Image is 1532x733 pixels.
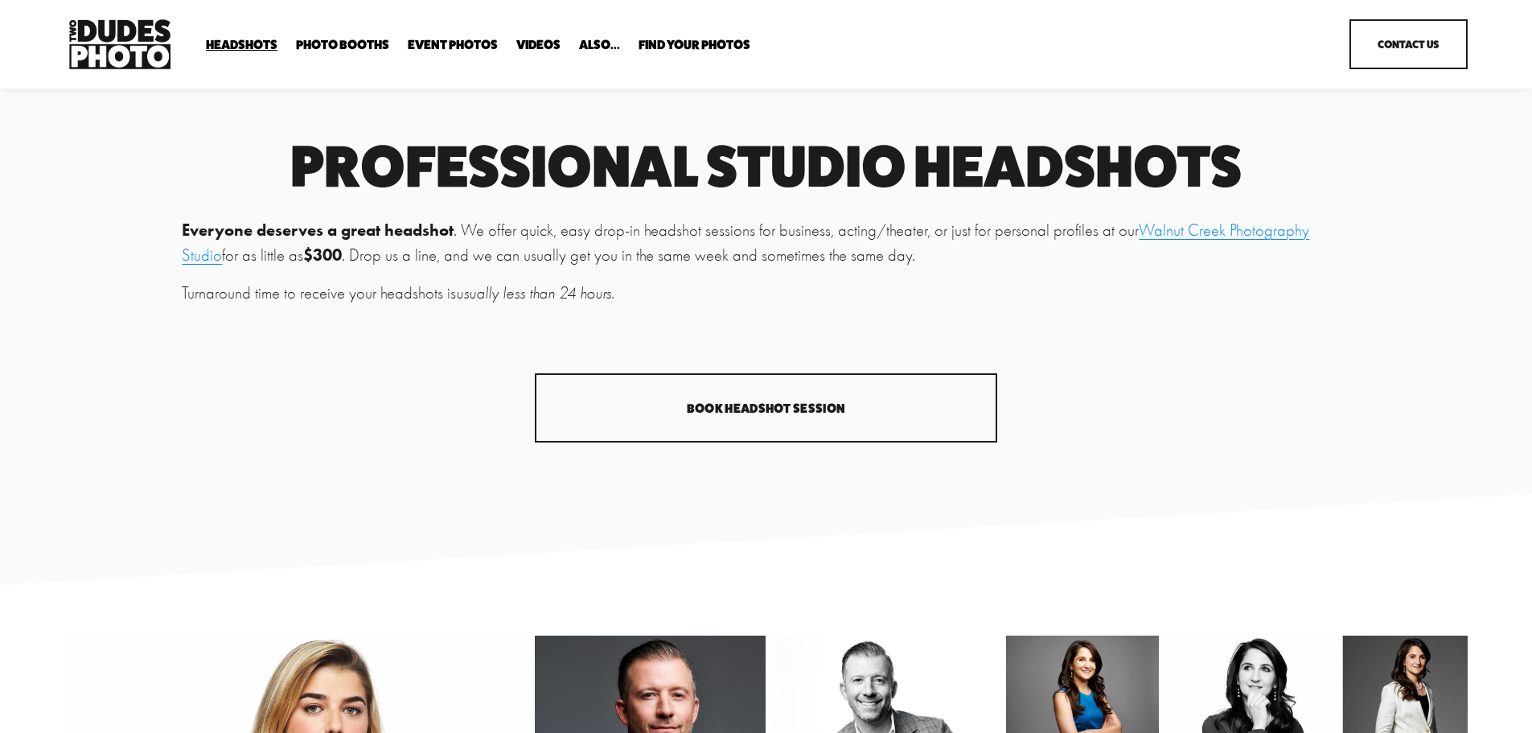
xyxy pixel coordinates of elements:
a: Book Headshot Session [535,373,996,443]
p: . We offer quick, easy drop-in headshot sessions for business, acting/theater, or just for person... [182,218,1349,268]
a: folder dropdown [639,38,750,53]
a: Walnut Creek Photography Studio [182,220,1309,265]
a: folder dropdown [206,38,277,53]
a: folder dropdown [579,38,620,53]
span: Find Your Photos [639,39,750,51]
a: Videos [516,38,561,53]
a: folder dropdown [296,38,389,53]
h1: Professional Studio Headshots [182,139,1349,192]
img: Two Dudes Photo | Headshots, Portraits &amp; Photo Booths [64,15,175,73]
strong: $300 [303,245,342,265]
a: Contact Us [1349,19,1468,69]
em: usually less than 24 hours [456,283,611,303]
a: Event Photos [408,38,498,53]
span: Headshots [206,39,277,51]
p: Turnaround time to receive your headshots is . [182,281,1349,306]
span: Also... [579,39,620,51]
strong: Everyone deserves a great headshot [182,220,454,240]
span: Photo Booths [296,39,389,51]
